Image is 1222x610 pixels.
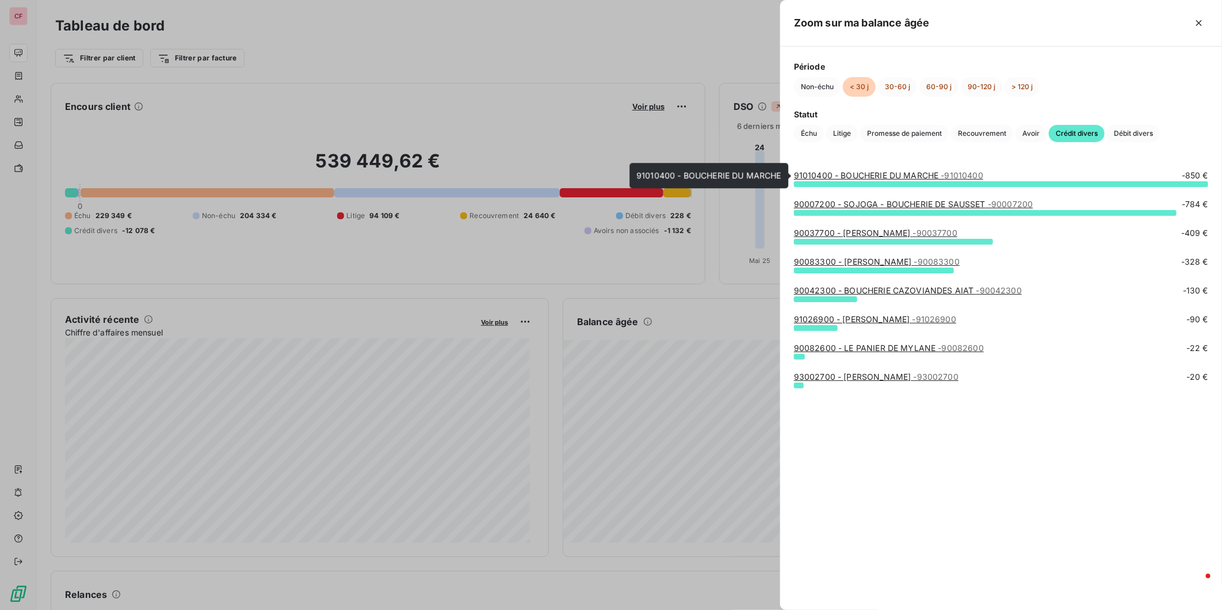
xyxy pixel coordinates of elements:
[636,170,781,180] span: 91010400 - BOUCHERIE DU MARCHE
[913,228,957,238] span: - 90037700
[1182,199,1208,210] span: -784 €
[1183,571,1210,598] iframe: Intercom live chat
[941,170,983,180] span: - 91010400
[1186,371,1208,383] span: -20 €
[794,257,960,266] a: 90083300 - [PERSON_NAME]
[794,125,824,142] button: Échu
[826,125,858,142] button: Litige
[794,77,841,97] button: Non-échu
[794,285,1022,295] a: 90042300 - BOUCHERIE CAZOVIANDES AIAT
[794,343,984,353] a: 90082600 - LE PANIER DE MYLANE
[1186,314,1208,325] span: -90 €
[1183,285,1208,296] span: -130 €
[794,228,957,238] a: 90037700 - [PERSON_NAME]
[794,314,956,324] a: 91026900 - [PERSON_NAME]
[1015,125,1047,142] button: Avoir
[794,372,958,382] a: 93002700 - [PERSON_NAME]
[961,77,1002,97] button: 90-120 j
[1181,227,1208,239] span: -409 €
[843,77,876,97] button: < 30 j
[860,125,949,142] button: Promesse de paiement
[1181,256,1208,268] span: -328 €
[794,199,1033,209] a: 90007200 - SOJOGA - BOUCHERIE DE SAUSSET
[1107,125,1160,142] button: Débit divers
[878,77,917,97] button: 30-60 j
[794,60,1208,73] span: Période
[938,343,984,353] span: - 90082600
[1182,170,1208,181] span: -850 €
[914,257,960,266] span: - 90083300
[1005,77,1040,97] button: > 120 j
[1186,342,1208,354] span: -22 €
[794,15,930,31] h5: Zoom sur ma balance âgée
[1049,125,1105,142] button: Crédit divers
[951,125,1013,142] button: Recouvrement
[976,285,1022,295] span: - 90042300
[794,108,1208,120] span: Statut
[919,77,958,97] button: 60-90 j
[794,170,983,180] a: 91010400 - BOUCHERIE DU MARCHE
[914,372,958,382] span: - 93002700
[912,314,956,324] span: - 91026900
[988,199,1033,209] span: - 90007200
